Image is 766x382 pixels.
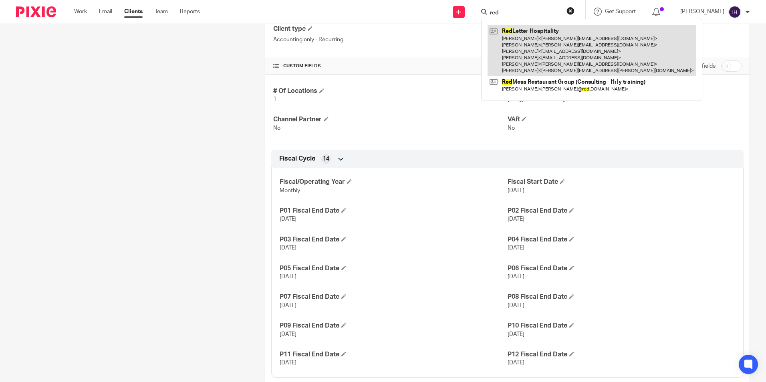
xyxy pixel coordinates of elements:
h4: P11 Fiscal End Date [280,350,507,359]
a: Reports [180,8,200,16]
p: Accounting only - Recurring [273,36,507,44]
span: [DATE] [508,188,524,193]
h4: Client type [273,25,507,33]
button: Clear [566,7,574,15]
img: Pixie [16,6,56,17]
h4: VAR [508,115,742,124]
a: Email [99,8,112,16]
span: [DATE] [280,360,296,366]
h4: # Of Locations [273,87,507,95]
span: Get Support [605,9,636,14]
span: [DATE] [280,303,296,308]
h4: P05 Fiscal End Date [280,264,507,273]
h4: P06 Fiscal End Date [508,264,735,273]
span: [DATE] [508,303,524,308]
span: [DATE] [280,216,296,222]
span: [DATE] [280,332,296,337]
h4: P12 Fiscal End Date [508,350,735,359]
h4: Fiscal/Operating Year [280,178,507,186]
span: [DATE] [508,274,524,279]
span: No [508,125,515,131]
a: Work [74,8,87,16]
h4: Channel Partner [273,115,507,124]
span: [DATE] [280,274,296,279]
h4: P03 Fiscal End Date [280,235,507,244]
span: 14 [323,155,329,163]
h4: P04 Fiscal End Date [508,235,735,244]
h4: P09 Fiscal End Date [280,322,507,330]
span: Monthly [280,188,300,193]
span: [DATE] [508,216,524,222]
span: 1 [273,97,276,102]
h4: P08 Fiscal End Date [508,293,735,301]
a: Clients [124,8,143,16]
h4: Fiscal Start Date [508,178,735,186]
span: [DATE] [508,245,524,251]
span: [DATE] [508,332,524,337]
h4: CUSTOM FIELDS [273,63,507,69]
input: Search [489,10,561,17]
img: svg%3E [728,6,741,18]
h4: P07 Fiscal End Date [280,293,507,301]
h4: P02 Fiscal End Date [508,207,735,215]
span: No [273,125,280,131]
h4: P01 Fiscal End Date [280,207,507,215]
span: [DATE] [280,245,296,251]
span: Fiscal Cycle [279,155,315,163]
a: Team [155,8,168,16]
span: [DATE] [508,360,524,366]
h4: P10 Fiscal End Date [508,322,735,330]
p: [PERSON_NAME] [680,8,724,16]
